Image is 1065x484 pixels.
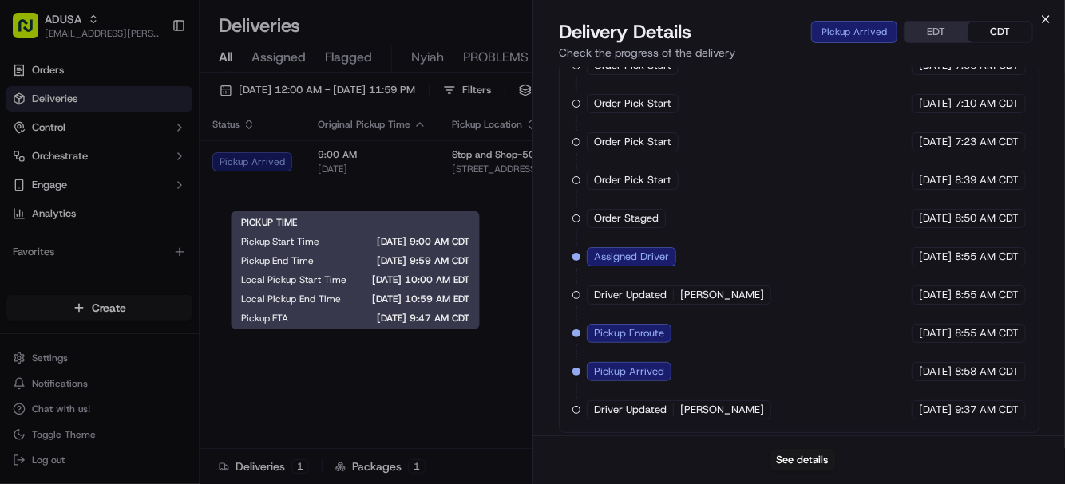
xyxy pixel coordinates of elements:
[241,235,320,248] span: Pickup Start Time
[594,135,671,149] span: Order Pick Start
[559,19,691,45] span: Delivery Details
[594,288,667,302] span: Driver Updated
[919,403,952,417] span: [DATE]
[594,364,664,379] span: Pickup Arrived
[16,152,45,181] img: 1736555255976-a54dd68f-1ca7-489b-9aae-adbdc363a1c4
[271,157,291,176] button: Start new chat
[54,168,202,181] div: We're available if you need us!
[905,22,968,42] button: EDT
[955,173,1019,187] span: 8:39 AM CDT
[770,449,836,471] button: See details
[159,270,193,282] span: Pylon
[919,364,952,379] span: [DATE]
[241,216,298,229] span: PICKUP TIME
[594,326,664,340] span: Pickup Enroute
[16,16,48,48] img: Nash
[16,64,291,89] p: Welcome 👋
[919,250,952,264] span: [DATE]
[241,293,342,305] span: Local Pickup End Time
[919,173,952,187] span: [DATE]
[32,231,122,247] span: Knowledge Base
[315,312,470,325] span: [DATE] 9:47 AM CDT
[241,254,315,267] span: Pickup End Time
[955,211,1019,226] span: 8:50 AM CDT
[151,231,256,247] span: API Documentation
[955,135,1019,149] span: 7:23 AM CDT
[594,96,671,111] span: Order Pick Start
[955,96,1019,111] span: 7:10 AM CDT
[373,273,470,286] span: [DATE] 10:00 AM EDT
[955,403,1019,417] span: 9:37 AM CDT
[54,152,262,168] div: Start new chat
[559,45,1039,61] p: Check the progress of the delivery
[346,235,470,248] span: [DATE] 9:00 AM CDT
[955,364,1019,379] span: 8:58 AM CDT
[919,288,952,302] span: [DATE]
[340,254,470,267] span: [DATE] 9:59 AM CDT
[594,403,667,417] span: Driver Updated
[241,312,289,325] span: Pickup ETA
[919,135,952,149] span: [DATE]
[955,326,1019,340] span: 8:55 AM CDT
[955,250,1019,264] span: 8:55 AM CDT
[594,250,669,264] span: Assigned Driver
[955,288,1019,302] span: 8:55 AM CDT
[135,233,148,246] div: 💻
[968,22,1032,42] button: CDT
[113,270,193,282] a: Powered byPylon
[42,103,287,120] input: Got a question? Start typing here...
[680,288,764,302] span: [PERSON_NAME]
[919,96,952,111] span: [DATE]
[680,403,764,417] span: [PERSON_NAME]
[10,225,129,254] a: 📗Knowledge Base
[594,173,671,187] span: Order Pick Start
[241,273,347,286] span: Local Pickup Start Time
[367,293,470,305] span: [DATE] 10:59 AM EDT
[129,225,263,254] a: 💻API Documentation
[16,233,29,246] div: 📗
[919,326,952,340] span: [DATE]
[594,211,659,226] span: Order Staged
[919,211,952,226] span: [DATE]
